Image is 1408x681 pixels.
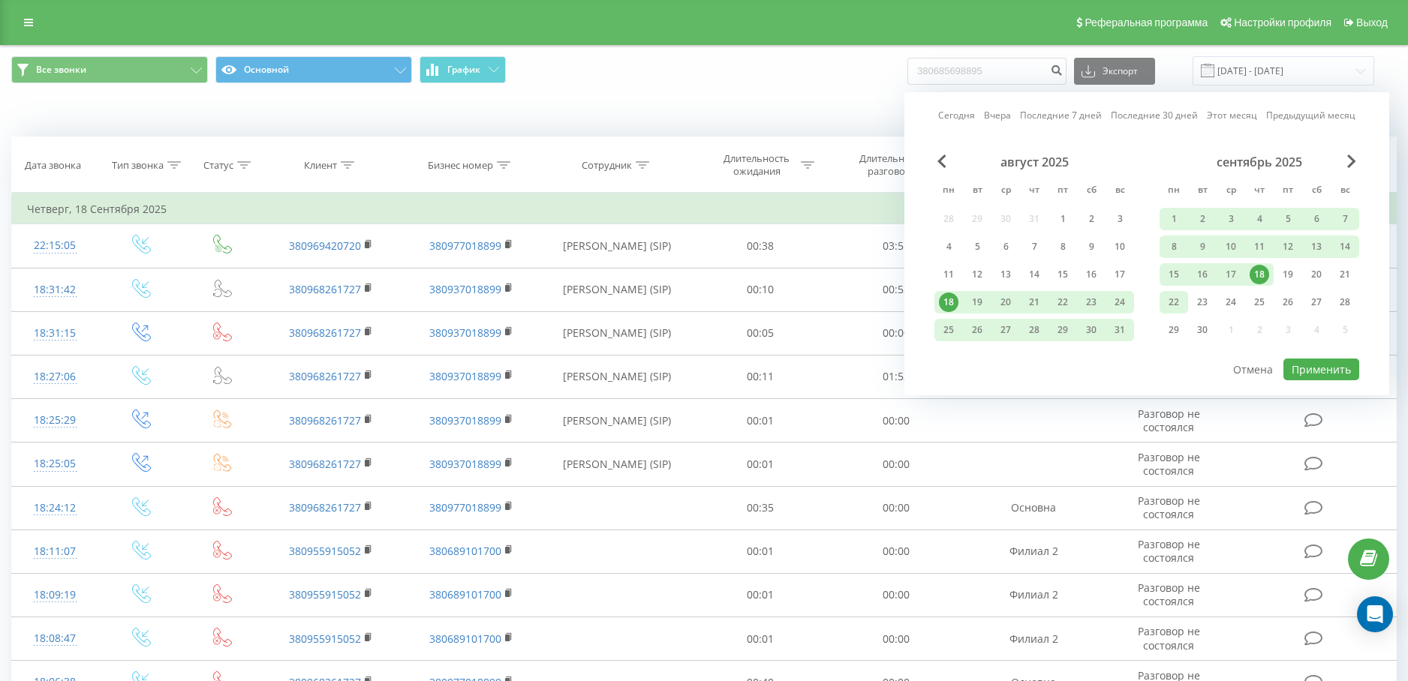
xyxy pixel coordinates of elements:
div: пт 29 авг. 2025 г. [1048,319,1077,341]
div: чт 14 авг. 2025 г. [1020,263,1048,286]
td: [PERSON_NAME] (SIP) [542,268,693,311]
span: Разговор не состоялся [1138,406,1200,434]
div: чт 28 авг. 2025 г. [1020,319,1048,341]
div: сб 9 авг. 2025 г. [1077,235,1106,258]
button: График [420,56,506,83]
div: пн 1 сент. 2025 г. [1160,208,1188,230]
a: Последние 30 дней [1111,108,1198,122]
span: График [447,64,480,75]
div: вс 28 сент. 2025 г. [1331,291,1359,313]
abbr: понедельник [937,180,960,202]
div: пт 15 авг. 2025 г. [1048,263,1077,286]
div: 8 [1164,237,1184,256]
button: Основной [215,56,412,83]
div: пн 25 авг. 2025 г. [934,319,963,341]
abbr: суббота [1305,180,1328,202]
div: 4 [939,237,958,256]
td: Четверг, 18 Сентября 2025 [12,194,1397,224]
div: 17 [1221,265,1241,284]
a: 380937018899 [429,413,501,427]
div: сб 2 авг. 2025 г. [1077,208,1106,230]
div: 10 [1221,237,1241,256]
div: 10 [1110,237,1130,256]
span: Разговор не состоялся [1138,493,1200,521]
div: 8 [1053,237,1073,256]
a: Предыдущий месяц [1266,108,1355,122]
div: вт 23 сент. 2025 г. [1188,291,1217,313]
div: вс 14 сент. 2025 г. [1331,235,1359,258]
div: 9 [1082,237,1101,256]
div: 24 [1221,292,1241,312]
div: вс 24 авг. 2025 г. [1106,291,1134,313]
td: 00:00 [828,486,963,529]
div: 2 [1193,209,1212,229]
div: вт 30 сент. 2025 г. [1188,319,1217,341]
div: 20 [1307,265,1326,284]
div: ср 27 авг. 2025 г. [991,319,1020,341]
div: 18:25:29 [27,406,83,435]
div: пт 5 сент. 2025 г. [1274,208,1302,230]
td: 00:01 [693,442,828,486]
div: 27 [996,320,1015,340]
div: пт 22 авг. 2025 г. [1048,291,1077,313]
a: 380689101700 [429,631,501,646]
div: чт 21 авг. 2025 г. [1020,291,1048,313]
div: вт 5 авг. 2025 г. [963,235,991,258]
button: Применить [1283,358,1359,380]
div: 29 [1053,320,1073,340]
div: пт 12 сент. 2025 г. [1274,235,1302,258]
div: пн 22 сент. 2025 г. [1160,291,1188,313]
div: 6 [1307,209,1326,229]
span: Разговор не состоялся [1138,580,1200,608]
div: Длительность ожидания [717,152,797,178]
div: Статус [203,159,233,172]
div: 21 [1335,265,1355,284]
div: 14 [1024,265,1044,284]
div: Сотрудник [582,159,632,172]
div: вт 26 авг. 2025 г. [963,319,991,341]
div: 5 [967,237,987,256]
a: 380937018899 [429,457,501,471]
div: 1 [1053,209,1073,229]
div: вс 31 авг. 2025 г. [1106,319,1134,341]
div: 16 [1193,265,1212,284]
div: ср 20 авг. 2025 г. [991,291,1020,313]
abbr: вторник [966,180,988,202]
div: вс 21 сент. 2025 г. [1331,263,1359,286]
div: 18:24:12 [27,493,83,523]
div: чт 18 сент. 2025 г. [1245,263,1274,286]
abbr: понедельник [1163,180,1185,202]
a: 380968261727 [289,500,361,514]
div: ср 6 авг. 2025 г. [991,235,1020,258]
a: 380968261727 [289,325,361,340]
div: чт 25 сент. 2025 г. [1245,291,1274,313]
td: 00:00 [828,311,963,355]
abbr: четверг [1248,180,1271,202]
div: 20 [996,292,1015,312]
div: 12 [1278,237,1298,256]
div: сб 6 сент. 2025 г. [1302,208,1331,230]
div: 25 [939,320,958,340]
td: 00:11 [693,355,828,398]
div: вс 7 сент. 2025 г. [1331,208,1359,230]
a: 380955915052 [289,544,361,558]
div: Дата звонка [25,159,81,172]
div: пн 18 авг. 2025 г. [934,291,963,313]
div: пн 4 авг. 2025 г. [934,235,963,258]
div: 2 [1082,209,1101,229]
div: пт 19 сент. 2025 г. [1274,263,1302,286]
div: 16 [1082,265,1101,284]
div: 13 [1307,237,1326,256]
td: 03:51 [828,224,963,268]
a: Сегодня [938,108,975,122]
div: пт 8 авг. 2025 г. [1048,235,1077,258]
div: 22:15:05 [27,231,83,260]
td: [PERSON_NAME] (SIP) [542,399,693,442]
div: пн 15 сент. 2025 г. [1160,263,1188,286]
div: сб 13 сент. 2025 г. [1302,235,1331,258]
a: 380968261727 [289,282,361,296]
td: 00:00 [828,529,963,573]
div: ср 24 сент. 2025 г. [1217,291,1245,313]
div: 3 [1221,209,1241,229]
div: 12 [967,265,987,284]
